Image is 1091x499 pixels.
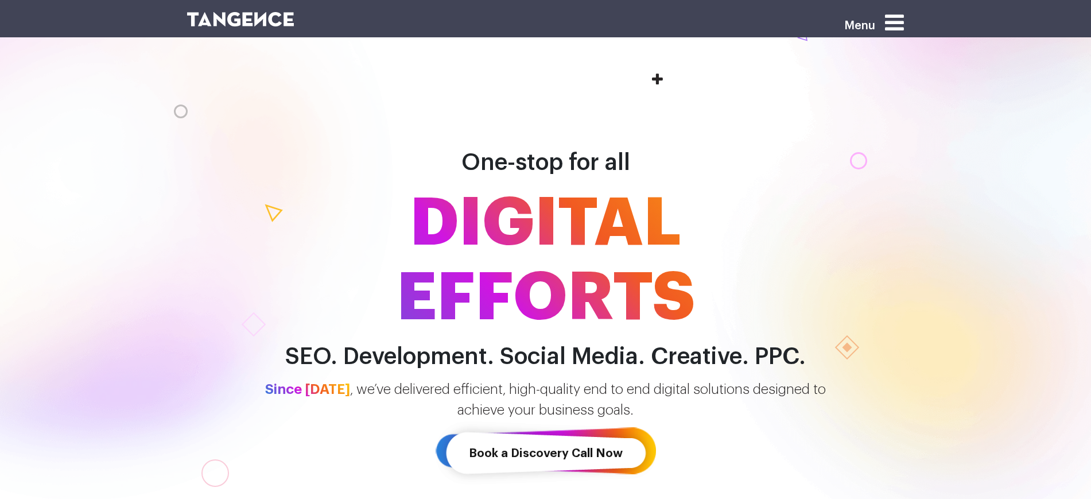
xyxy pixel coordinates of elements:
[187,12,294,26] img: logo SVG
[219,186,873,335] span: DIGITAL EFFORTS
[436,420,656,486] a: Book a Discovery Call Now
[219,379,873,420] p: , we’ve delivered efficient, high-quality end to end digital solutions designed to achieve your b...
[461,151,630,174] span: One-stop for all
[219,344,873,370] h2: SEO. Development. Social Media. Creative. PPC.
[265,382,350,396] span: Since [DATE]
